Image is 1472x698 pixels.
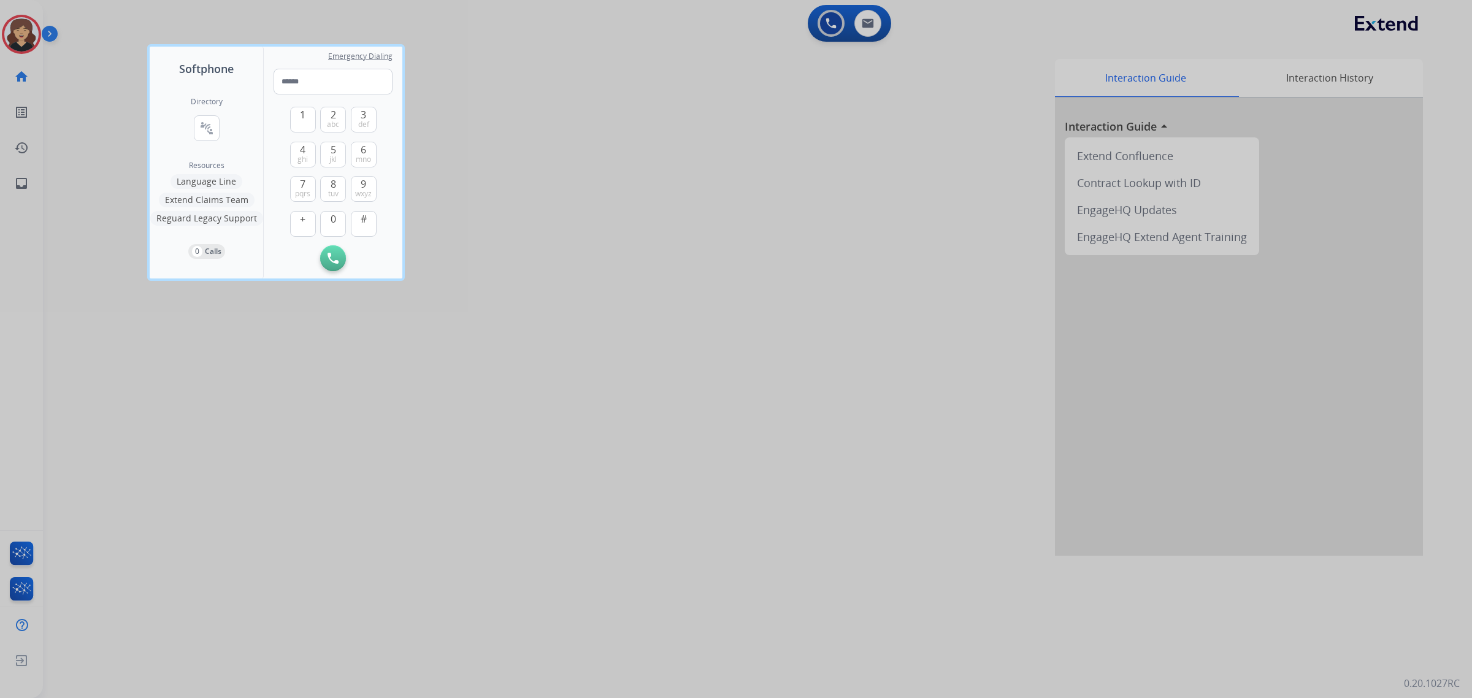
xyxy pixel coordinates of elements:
[300,212,305,226] span: +
[329,155,337,164] span: jkl
[189,161,224,171] span: Resources
[328,253,339,264] img: call-button
[361,177,366,191] span: 9
[358,120,369,129] span: def
[192,246,202,257] p: 0
[188,244,225,259] button: 0Calls
[356,155,371,164] span: mno
[361,212,367,226] span: #
[351,142,377,167] button: 6mno
[320,176,346,202] button: 8tuv
[300,177,305,191] span: 7
[150,211,263,226] button: Reguard Legacy Support
[351,107,377,132] button: 3def
[328,189,339,199] span: tuv
[290,176,316,202] button: 7pqrs
[1404,676,1460,691] p: 0.20.1027RC
[351,176,377,202] button: 9wxyz
[331,107,336,122] span: 2
[320,211,346,237] button: 0
[171,174,242,189] button: Language Line
[361,142,366,157] span: 6
[300,142,305,157] span: 4
[297,155,308,164] span: ghi
[199,121,214,136] mat-icon: connect_without_contact
[320,142,346,167] button: 5jkl
[355,189,372,199] span: wxyz
[300,107,305,122] span: 1
[351,211,377,237] button: #
[331,212,336,226] span: 0
[290,107,316,132] button: 1
[191,97,223,107] h2: Directory
[331,177,336,191] span: 8
[290,211,316,237] button: +
[179,60,234,77] span: Softphone
[361,107,366,122] span: 3
[320,107,346,132] button: 2abc
[205,246,221,257] p: Calls
[290,142,316,167] button: 4ghi
[295,189,310,199] span: pqrs
[328,52,393,61] span: Emergency Dialing
[327,120,339,129] span: abc
[331,142,336,157] span: 5
[159,193,255,207] button: Extend Claims Team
